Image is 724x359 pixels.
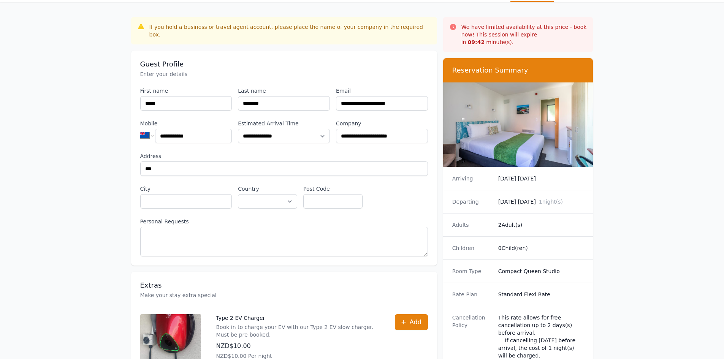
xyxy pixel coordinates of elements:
[498,267,584,275] dd: Compact Queen Studio
[498,198,584,206] dd: [DATE] [DATE]
[140,60,428,69] h3: Guest Profile
[140,291,428,299] p: Make your stay extra special
[410,318,421,327] span: Add
[216,323,380,338] p: Book in to charge your EV with our Type 2 EV slow charger. Must be pre-booked.
[443,82,593,167] img: Compact Queen Studio
[498,291,584,298] dd: Standard Flexi Rate
[452,244,492,252] dt: Children
[216,314,380,322] p: Type 2 EV Charger
[140,218,428,225] label: Personal Requests
[452,221,492,229] dt: Adults
[452,291,492,298] dt: Rate Plan
[452,267,492,275] dt: Room Type
[140,70,428,78] p: Enter your details
[140,87,232,95] label: First name
[452,66,584,75] h3: Reservation Summary
[140,185,232,193] label: City
[238,120,330,127] label: Estimated Arrival Time
[238,87,330,95] label: Last name
[140,152,428,160] label: Address
[395,314,428,330] button: Add
[238,185,297,193] label: Country
[539,199,563,205] span: 1 night(s)
[140,120,232,127] label: Mobile
[468,39,485,45] strong: 09 : 42
[149,23,431,38] div: If you hold a business or travel agent account, please place the name of your company in the requ...
[498,244,584,252] dd: 0 Child(ren)
[498,221,584,229] dd: 2 Adult(s)
[216,342,380,351] p: NZD$10.00
[336,87,428,95] label: Email
[461,23,587,46] p: We have limited availability at this price - book now! This session will expire in minute(s).
[452,175,492,182] dt: Arriving
[303,185,363,193] label: Post Code
[452,198,492,206] dt: Departing
[498,175,584,182] dd: [DATE] [DATE]
[140,281,428,290] h3: Extras
[336,120,428,127] label: Company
